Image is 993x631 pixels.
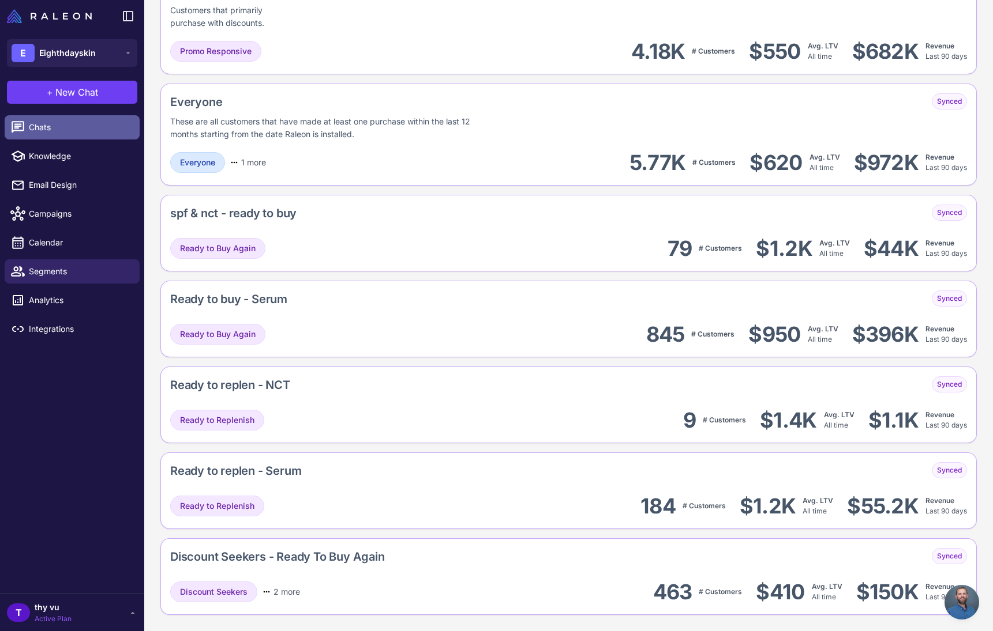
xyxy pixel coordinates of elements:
[29,121,130,134] span: Chats
[808,41,838,50] span: Avg. LTV
[180,414,254,426] span: Ready to Replenish
[703,415,746,424] span: # Customers
[629,150,685,176] div: 5.77K
[29,207,130,220] span: Campaigns
[756,579,804,605] div: $410
[932,290,967,307] div: Synced
[852,39,919,65] div: $682K
[683,501,726,510] span: # Customers
[925,496,954,505] span: Revenue
[55,85,98,99] span: New Chat
[810,152,840,173] div: All time
[692,47,735,55] span: # Customers
[5,317,140,341] a: Integrations
[932,548,967,564] div: Synced
[691,330,735,338] span: # Customers
[170,115,494,141] div: These are all customers that have made at least one purchase within the last 12 months starting f...
[35,601,72,614] span: thy vu
[29,323,130,335] span: Integrations
[180,242,256,255] span: Ready to Buy Again
[692,158,736,167] span: # Customers
[852,322,919,347] div: $396K
[932,93,967,109] div: Synced
[29,236,130,249] span: Calendar
[808,324,838,345] div: All time
[5,288,140,312] a: Analytics
[170,290,287,308] div: Ready to buy - Serum
[925,153,954,161] span: Revenue
[5,259,140,284] a: Segments
[170,462,301,479] div: Ready to replen - Serum
[646,322,685,347] div: 845
[170,205,297,222] div: spf & nct - ready to buy
[810,153,840,161] span: Avg. LTV
[819,239,850,247] span: Avg. LTV
[5,144,140,168] a: Knowledge
[180,585,248,598] span: Discount Seekers
[35,614,72,624] span: Active Plan
[5,173,140,197] a: Email Design
[847,493,919,519] div: $55.2K
[683,407,696,433] div: 9
[925,41,954,50] span: Revenue
[749,39,800,65] div: $550
[868,407,919,433] div: $1.1K
[864,236,919,262] div: $44K
[819,238,850,259] div: All time
[824,410,855,430] div: All time
[12,44,35,62] div: E
[7,81,137,104] button: +New Chat
[756,236,812,262] div: $1.2K
[668,236,692,262] div: 79
[925,496,967,516] div: Last 90 days
[5,115,140,139] a: Chats
[29,150,130,163] span: Knowledge
[5,202,140,226] a: Campaigns
[5,231,140,255] a: Calendar
[932,205,967,221] div: Synced
[925,238,967,259] div: Last 90 days
[29,179,130,191] span: Email Design
[170,93,657,111] div: Everyone
[808,41,838,62] div: All time
[808,324,838,333] span: Avg. LTV
[740,493,796,519] div: $1.2K
[812,581,842,602] div: All time
[856,579,919,605] div: $150K
[760,407,816,433] div: $1.4K
[640,493,676,519] div: 184
[925,239,954,247] span: Revenue
[803,496,833,516] div: All time
[824,410,855,419] span: Avg. LTV
[812,582,842,591] span: Avg. LTV
[932,376,967,392] div: Synced
[631,39,685,65] div: 4.18K
[748,322,800,347] div: $950
[7,603,30,622] div: T
[180,328,256,341] span: Ready to Buy Again
[925,324,954,333] span: Revenue
[925,324,967,345] div: Last 90 days
[257,581,305,602] button: 2 more
[750,150,802,176] div: $620
[925,410,967,430] div: Last 90 days
[925,581,967,602] div: Last 90 days
[170,4,296,29] div: Customers that primarily purchase with discounts.
[170,376,290,394] div: Ready to replen - NCT
[932,462,967,478] div: Synced
[180,45,252,58] span: Promo Responsive
[925,582,954,591] span: Revenue
[7,9,92,23] img: Raleon Logo
[39,47,96,59] span: Eighthdayskin
[7,9,96,23] a: Raleon Logo
[925,410,954,419] span: Revenue
[180,156,215,169] span: Everyone
[803,496,833,505] span: Avg. LTV
[180,500,254,512] span: Ready to Replenish
[170,548,385,565] div: Discount Seekers - Ready To Buy Again
[699,587,742,596] span: # Customers
[653,579,692,605] div: 463
[29,265,130,278] span: Segments
[225,152,271,173] button: 1 more
[699,244,742,252] span: # Customers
